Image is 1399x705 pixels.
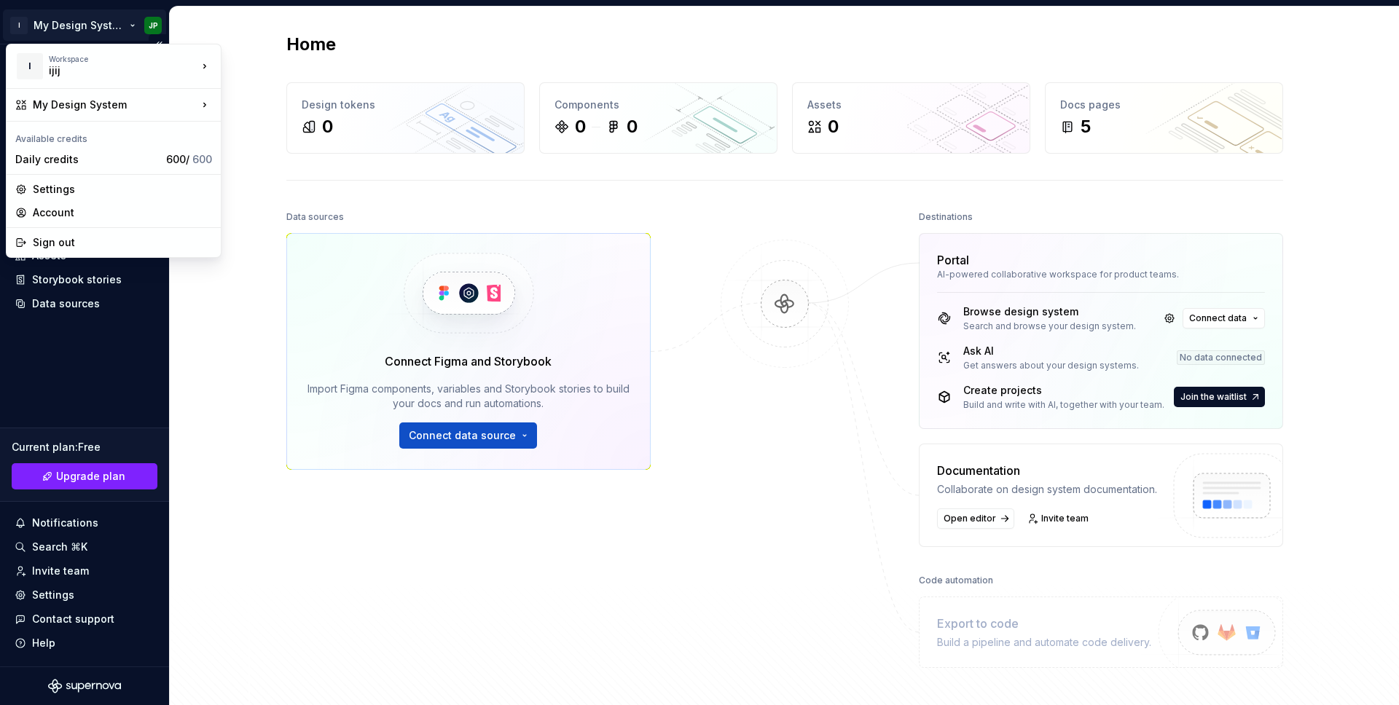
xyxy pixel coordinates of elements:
[15,152,160,167] div: Daily credits
[33,235,212,250] div: Sign out
[166,153,212,165] span: 600 /
[33,205,212,220] div: Account
[17,53,43,79] div: I
[49,63,173,78] div: ijij
[49,55,197,63] div: Workspace
[9,125,218,148] div: Available credits
[33,98,197,112] div: My Design System
[192,153,212,165] span: 600
[33,182,212,197] div: Settings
